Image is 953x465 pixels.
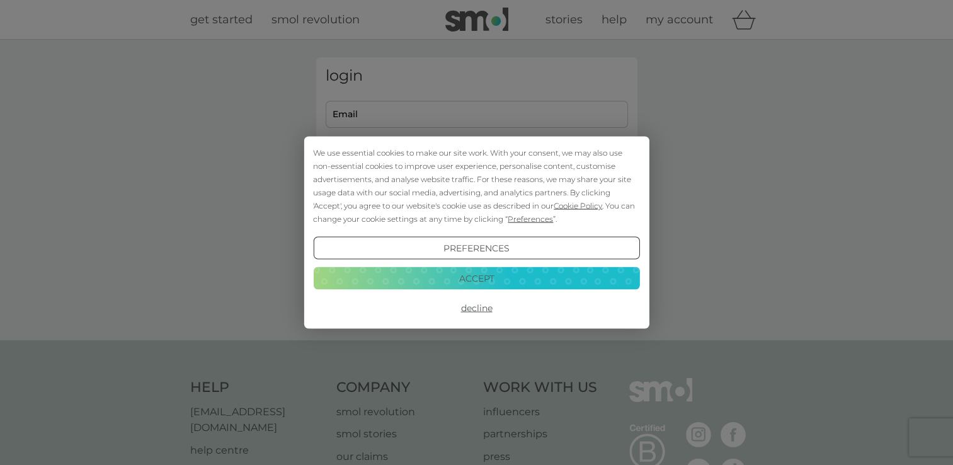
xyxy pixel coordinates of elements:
div: Cookie Consent Prompt [304,137,649,329]
span: Cookie Policy [554,201,602,210]
button: Decline [313,297,639,319]
button: Preferences [313,237,639,260]
button: Accept [313,267,639,289]
span: Preferences [508,214,553,224]
div: We use essential cookies to make our site work. With your consent, we may also use non-essential ... [313,146,639,226]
